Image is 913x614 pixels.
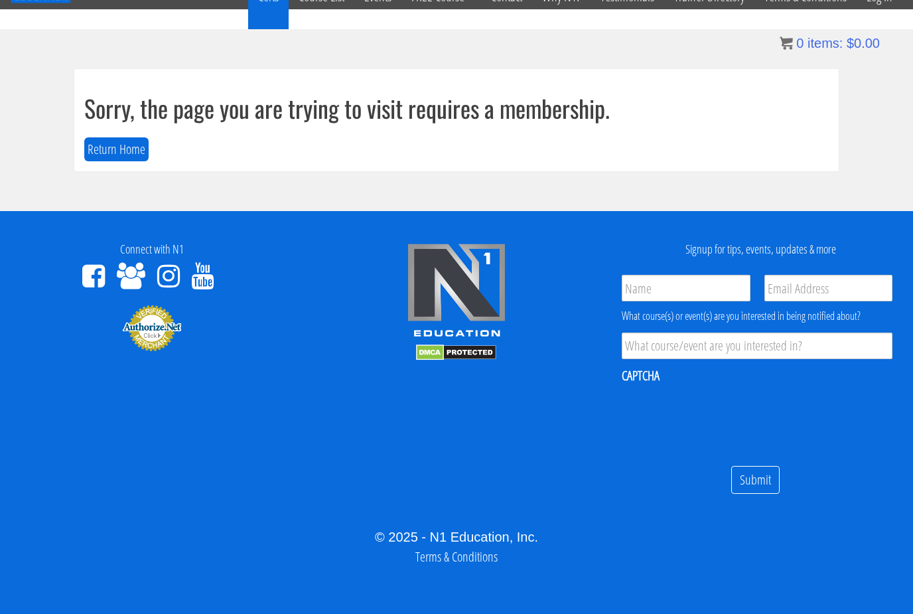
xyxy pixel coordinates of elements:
span: $ [847,36,854,50]
img: icon11.png [780,37,793,50]
input: What course/event are you interested in? [622,333,892,359]
div: © 2025 - N1 Education, Inc. [10,527,903,547]
input: Submit [731,466,780,495]
input: Email Address [764,275,892,301]
span: 0 [796,36,804,50]
h4: Connect with N1 [10,243,295,256]
button: Return Home [84,137,149,162]
div: What course(s) or event(s) are you interested in being notified about? [622,308,892,324]
img: Authorize.Net Merchant - Click to Verify [122,304,182,352]
label: CAPTCHA [622,367,660,384]
h1: Sorry, the page you are trying to visit requires a membership. [84,95,829,121]
img: n1-edu-logo [407,243,506,341]
a: Terms & Conditions [415,548,498,566]
iframe: reCAPTCHA [622,393,823,445]
img: DMCA.com Protection Status [416,345,496,360]
a: 0 items: $0.00 [780,36,880,50]
span: items: [808,36,843,50]
bdi: 0.00 [847,36,880,50]
h4: Signup for tips, events, updates & more [618,243,903,256]
input: Name [622,275,750,301]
